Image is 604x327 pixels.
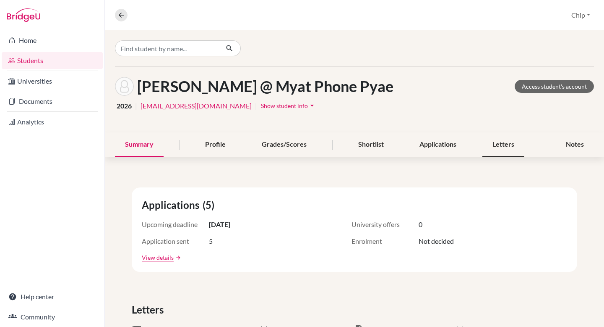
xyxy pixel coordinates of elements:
span: Show student info [261,102,308,109]
span: (5) [203,198,218,213]
div: Applications [409,132,466,157]
div: Profile [195,132,236,157]
a: Help center [2,288,103,305]
span: Applications [142,198,203,213]
a: View details [142,253,174,262]
img: Bridge-U [7,8,40,22]
span: Not decided [419,236,454,246]
a: Analytics [2,113,103,130]
i: arrow_drop_down [308,101,316,110]
div: Shortlist [348,132,394,157]
span: University offers [351,219,419,229]
span: Application sent [142,236,209,246]
div: Letters [482,132,524,157]
span: 2026 [117,101,132,111]
span: 0 [419,219,422,229]
h1: [PERSON_NAME] @ Myat Phone Pyae [137,77,393,95]
a: Universities [2,73,103,90]
div: Notes [556,132,594,157]
input: Find student by name... [115,40,219,56]
button: Chip [568,7,594,23]
button: Show student infoarrow_drop_down [260,99,317,112]
span: Enrolment [351,236,419,246]
a: arrow_forward [174,255,181,261]
a: Home [2,32,103,49]
span: Letters [132,302,167,317]
span: | [135,101,137,111]
a: Community [2,309,103,325]
a: Students [2,52,103,69]
a: Access student's account [515,80,594,93]
img: Mark @ Myat Phone Pyae Zaw's avatar [115,77,134,96]
div: Summary [115,132,164,157]
div: Grades/Scores [252,132,317,157]
a: Documents [2,93,103,110]
a: [EMAIL_ADDRESS][DOMAIN_NAME] [141,101,252,111]
span: | [255,101,257,111]
span: 5 [209,236,213,246]
span: Upcoming deadline [142,219,209,229]
span: [DATE] [209,219,230,229]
